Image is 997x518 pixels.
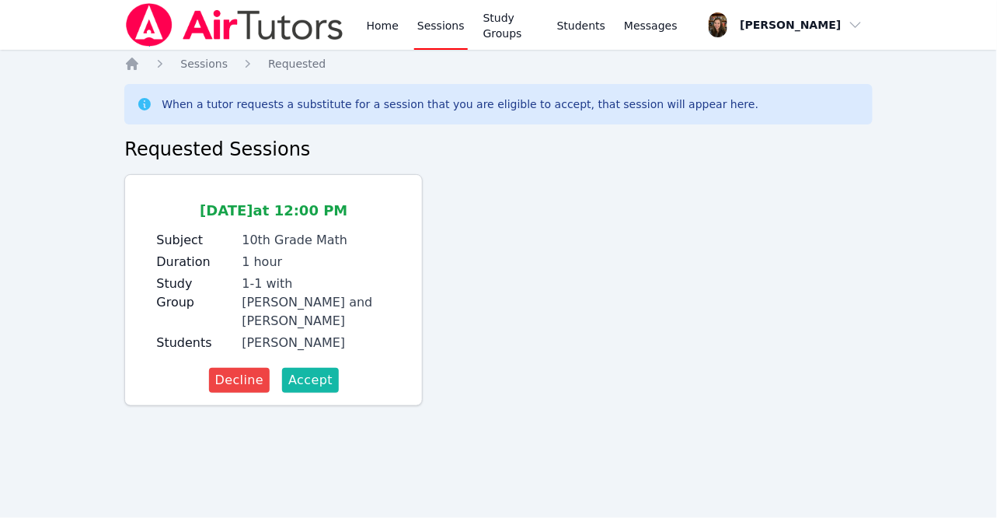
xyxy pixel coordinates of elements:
[124,137,872,162] h2: Requested Sessions
[124,3,344,47] img: Air Tutors
[242,231,391,250] div: 10th Grade Math
[156,275,232,312] label: Study Group
[288,371,333,390] span: Accept
[180,56,228,72] a: Sessions
[268,56,326,72] a: Requested
[180,58,228,70] span: Sessions
[242,275,391,331] div: 1-1 with [PERSON_NAME] and [PERSON_NAME]
[624,18,678,33] span: Messages
[162,96,758,112] div: When a tutor requests a substitute for a session that you are eligible to accept, that session wi...
[200,202,347,219] span: [DATE] at 12:00 PM
[215,371,264,390] span: Decline
[156,334,232,352] label: Students
[282,368,339,393] button: Accept
[209,368,270,393] button: Decline
[242,334,391,352] div: [PERSON_NAME]
[124,56,872,72] nav: Breadcrumb
[156,253,232,271] label: Duration
[156,231,232,250] label: Subject
[242,253,391,271] div: 1 hour
[268,58,326,70] span: Requested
